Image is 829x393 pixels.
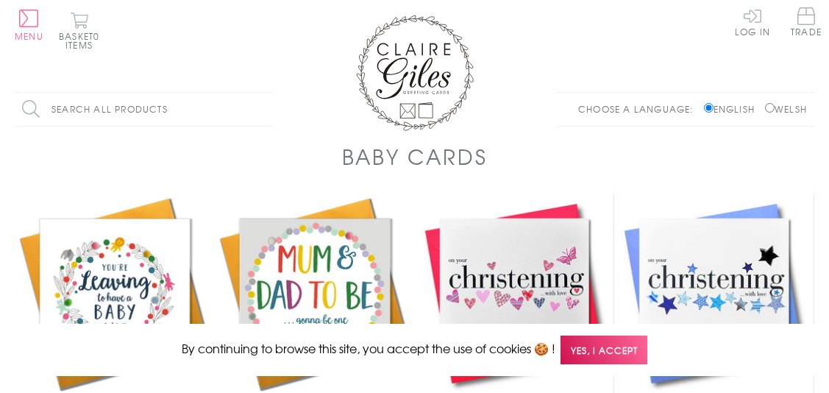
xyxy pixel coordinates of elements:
img: Claire Giles Greetings Cards [356,15,474,131]
span: Yes, I accept [561,336,647,364]
a: Log In [735,7,770,36]
button: Basket0 items [59,12,99,49]
input: English [704,103,714,113]
label: Welsh [765,102,807,116]
input: Search all products [15,93,272,126]
a: Trade [791,7,822,39]
span: Menu [15,29,43,43]
h1: Baby Cards [342,141,488,171]
p: Choose a language: [578,102,701,116]
span: Trade [791,7,822,36]
input: Welsh [765,103,775,113]
label: English [704,102,762,116]
span: 0 items [65,29,99,52]
button: Menu [15,10,43,40]
input: Search [257,93,272,126]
